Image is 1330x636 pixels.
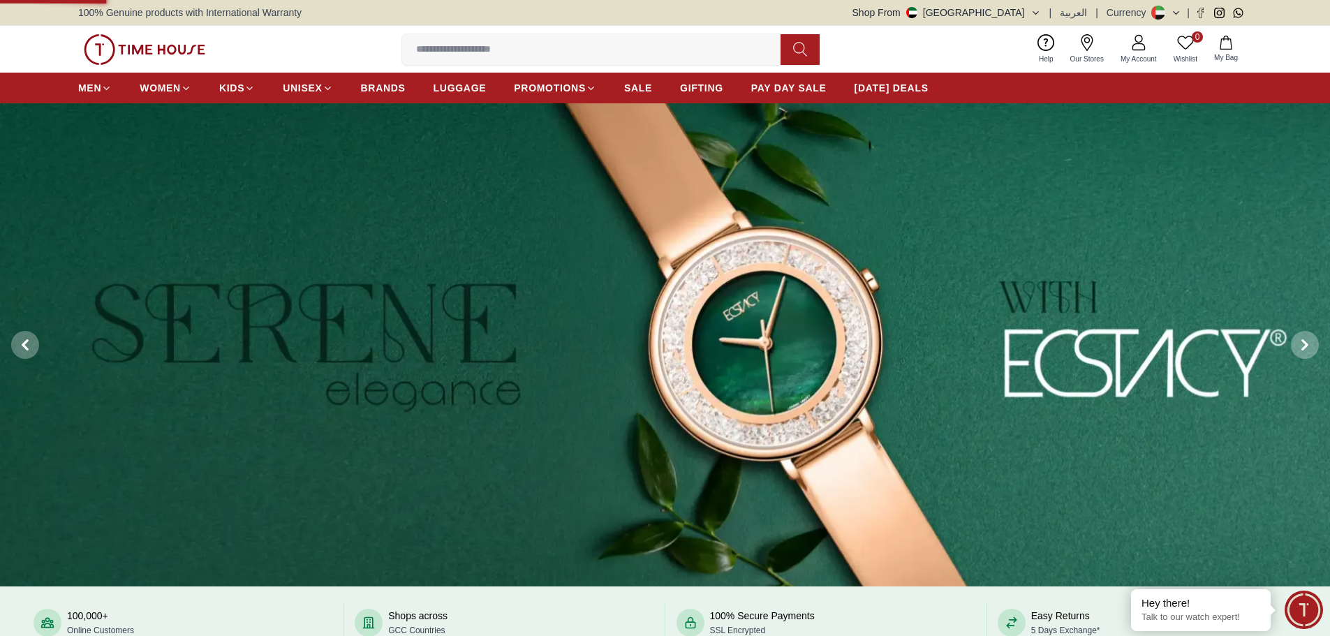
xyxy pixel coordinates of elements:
[1031,626,1100,635] span: 5 Days Exchange*
[219,75,255,101] a: KIDS
[1209,52,1243,63] span: My Bag
[361,75,406,101] a: BRANDS
[78,81,101,95] span: MEN
[78,75,112,101] a: MEN
[1192,31,1203,43] span: 0
[680,75,723,101] a: GIFTING
[67,626,134,635] span: Online Customers
[1095,6,1098,20] span: |
[140,75,191,101] a: WOMEN
[361,81,406,95] span: BRANDS
[434,81,487,95] span: LUGGAGE
[1165,31,1206,67] a: 0Wishlist
[1033,54,1059,64] span: Help
[680,81,723,95] span: GIFTING
[624,81,652,95] span: SALE
[140,81,181,95] span: WOMEN
[624,75,652,101] a: SALE
[1060,6,1087,20] button: العربية
[514,75,596,101] a: PROMOTIONS
[855,81,929,95] span: [DATE] DEALS
[434,75,487,101] a: LUGGAGE
[1233,8,1243,18] a: Whatsapp
[219,81,244,95] span: KIDS
[1168,54,1203,64] span: Wishlist
[283,81,322,95] span: UNISEX
[1285,591,1323,629] div: Chat Widget
[710,626,766,635] span: SSL Encrypted
[1141,596,1260,610] div: Hey there!
[84,34,205,65] img: ...
[1141,612,1260,623] p: Talk to our watch expert!
[1107,6,1152,20] div: Currency
[1115,54,1162,64] span: My Account
[1195,8,1206,18] a: Facebook
[751,75,827,101] a: PAY DAY SALE
[852,6,1041,20] button: Shop From[GEOGRAPHIC_DATA]
[1049,6,1052,20] span: |
[1206,33,1246,66] button: My Bag
[514,81,586,95] span: PROMOTIONS
[1030,31,1062,67] a: Help
[78,6,302,20] span: 100% Genuine products with International Warranty
[1062,31,1112,67] a: Our Stores
[388,626,445,635] span: GCC Countries
[283,75,332,101] a: UNISEX
[1214,8,1225,18] a: Instagram
[906,7,917,18] img: United Arab Emirates
[751,81,827,95] span: PAY DAY SALE
[855,75,929,101] a: [DATE] DEALS
[1065,54,1109,64] span: Our Stores
[1187,6,1190,20] span: |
